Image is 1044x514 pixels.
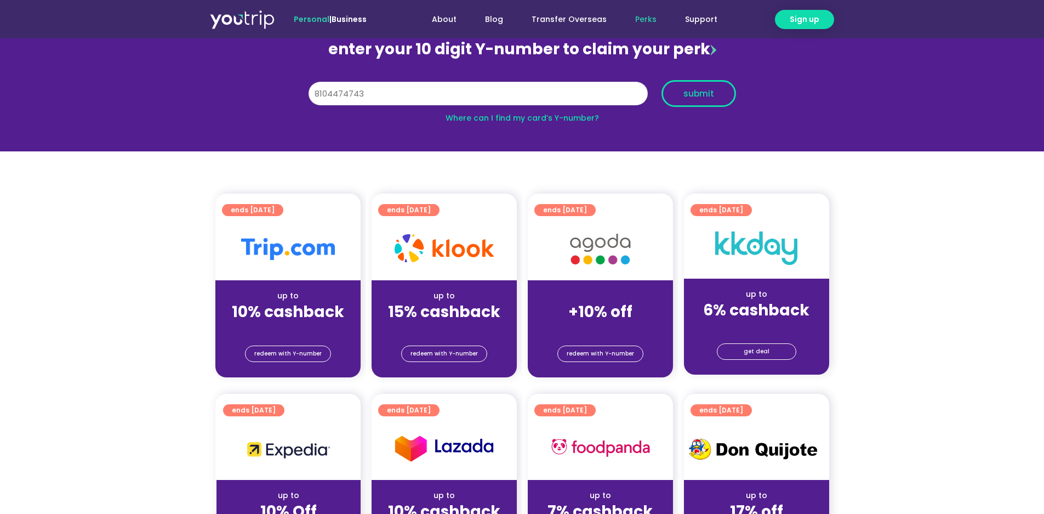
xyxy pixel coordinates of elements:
[537,490,664,501] div: up to
[691,204,752,216] a: ends [DATE]
[790,14,819,25] span: Sign up
[380,290,508,302] div: up to
[693,320,820,332] div: (for stays only)
[232,301,344,323] strong: 10% cashback
[387,204,431,216] span: ends [DATE]
[517,9,621,30] a: Transfer Overseas
[691,404,752,416] a: ends [DATE]
[224,290,352,302] div: up to
[471,9,517,30] a: Blog
[410,346,478,362] span: redeem with Y-number
[699,204,743,216] span: ends [DATE]
[224,322,352,334] div: (for stays only)
[693,490,820,501] div: up to
[232,404,276,416] span: ends [DATE]
[380,322,508,334] div: (for stays only)
[378,204,440,216] a: ends [DATE]
[621,9,671,30] a: Perks
[387,404,431,416] span: ends [DATE]
[245,346,331,362] a: redeem with Y-number
[683,89,714,98] span: submit
[388,301,500,323] strong: 15% cashback
[254,346,322,362] span: redeem with Y-number
[775,10,834,29] a: Sign up
[401,346,487,362] a: redeem with Y-number
[699,404,743,416] span: ends [DATE]
[309,80,736,115] form: Y Number
[568,301,632,323] strong: +10% off
[418,9,471,30] a: About
[537,322,664,334] div: (for stays only)
[294,14,367,25] span: |
[309,82,648,106] input: 10 digit Y-number (e.g. 8123456789)
[378,404,440,416] a: ends [DATE]
[590,290,611,301] span: up to
[222,204,283,216] a: ends [DATE]
[717,343,796,360] a: get deal
[446,112,599,123] a: Where can I find my card’s Y-number?
[534,404,596,416] a: ends [DATE]
[567,346,634,362] span: redeem with Y-number
[332,14,367,25] a: Business
[744,344,769,359] span: get deal
[671,9,732,30] a: Support
[543,204,587,216] span: ends [DATE]
[303,35,741,64] div: enter your 10 digit Y-number to claim your perk
[543,404,587,416] span: ends [DATE]
[231,204,275,216] span: ends [DATE]
[396,9,732,30] nav: Menu
[225,490,352,501] div: up to
[703,300,809,321] strong: 6% cashback
[223,404,284,416] a: ends [DATE]
[557,346,643,362] a: redeem with Y-number
[693,289,820,300] div: up to
[534,204,596,216] a: ends [DATE]
[294,14,329,25] span: Personal
[380,490,508,501] div: up to
[661,80,736,107] button: submit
